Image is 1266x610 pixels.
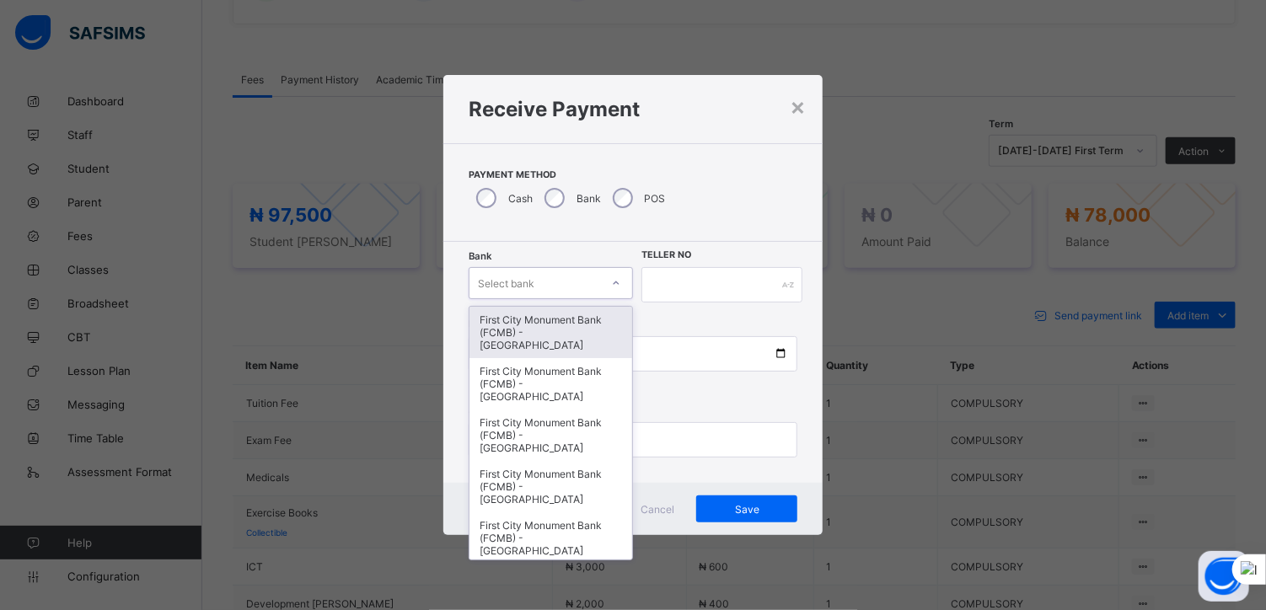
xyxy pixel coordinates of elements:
div: Select bank [478,267,534,299]
span: Cancel [641,503,674,516]
span: Bank [469,250,491,262]
label: Teller No [641,249,691,260]
label: POS [645,192,666,205]
div: First City Monument Bank (FCMB) - [GEOGRAPHIC_DATA] [469,409,632,461]
label: Bank [577,192,601,205]
label: Cash [508,192,533,205]
button: Open asap [1199,551,1249,602]
div: First City Monument Bank (FCMB) - [GEOGRAPHIC_DATA] [469,512,632,564]
div: × [790,92,806,120]
span: Save [709,503,785,516]
span: Payment Method [469,169,798,180]
div: First City Monument Bank (FCMB) - [GEOGRAPHIC_DATA] [469,461,632,512]
div: First City Monument Bank (FCMB) - [GEOGRAPHIC_DATA] [469,358,632,409]
div: First City Monument Bank (FCMB) - [GEOGRAPHIC_DATA] [469,307,632,358]
h1: Receive Payment [469,97,798,121]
